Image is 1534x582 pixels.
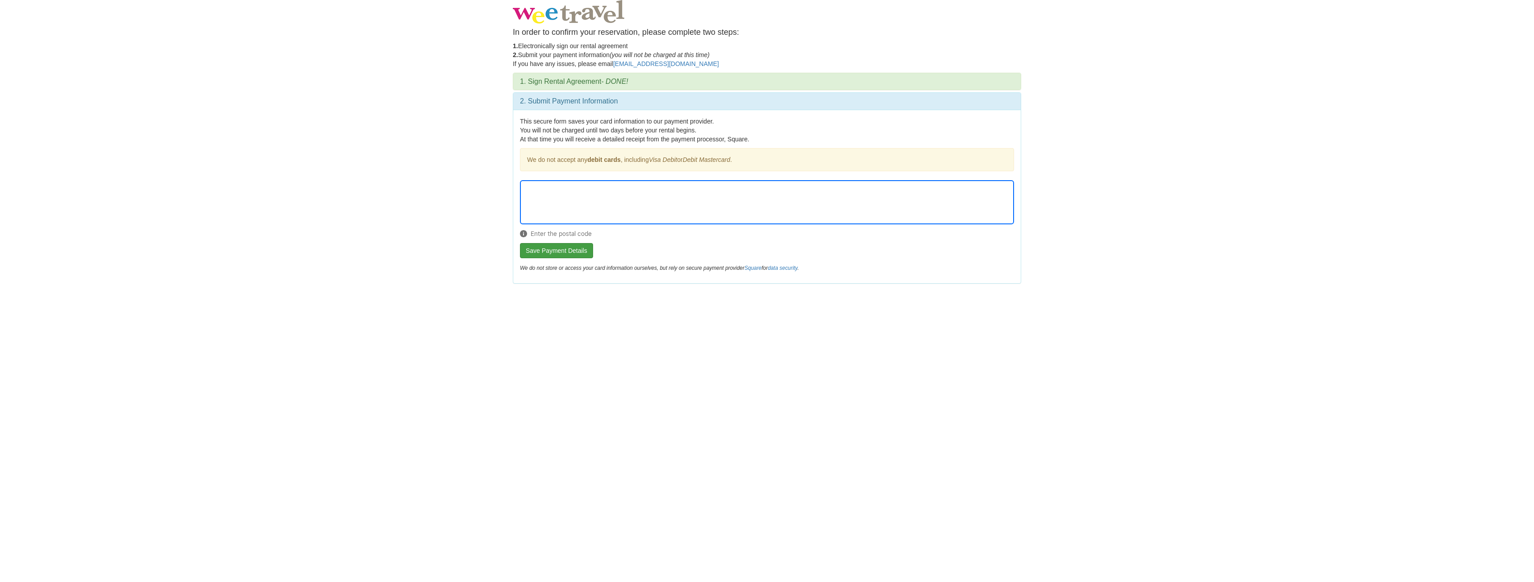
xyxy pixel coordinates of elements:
[520,265,799,271] em: We do not store or access your card information ourselves, but rely on secure payment provider for .
[683,156,730,163] em: Debit Mastercard
[513,42,518,50] strong: 1.
[520,97,1014,105] h3: 2. Submit Payment Information
[513,41,1021,68] p: Electronically sign our rental agreement Submit your payment information If you have any issues, ...
[513,51,518,58] strong: 2.
[513,28,1021,37] h4: In order to confirm your reservation, please complete two steps:
[768,265,798,271] a: data security
[520,117,1014,144] p: This secure form saves your card information to our payment provider. You will not be charged unt...
[613,60,719,67] a: [EMAIL_ADDRESS][DOMAIN_NAME]
[520,181,1014,224] iframe: Secure Credit Card Form
[520,148,1014,171] div: We do not accept any , including or .
[520,229,1014,238] span: Enter the postal code
[601,78,628,85] em: - DONE!
[520,243,593,258] button: Save Payment Details
[649,156,677,163] em: Visa Debit
[744,265,761,271] a: Square
[587,156,621,163] strong: debit cards
[610,51,709,58] em: (you will not be charged at this time)
[520,78,1014,86] h3: 1. Sign Rental Agreement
